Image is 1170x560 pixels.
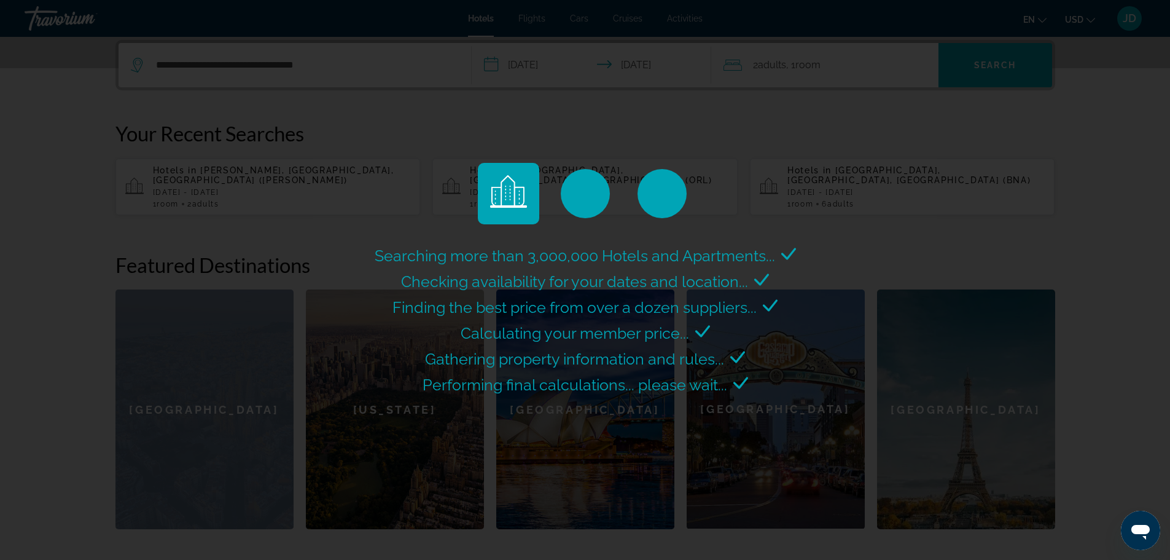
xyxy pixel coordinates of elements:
[425,350,724,368] span: Gathering property information and rules...
[375,246,775,265] span: Searching more than 3,000,000 Hotels and Apartments...
[1121,511,1160,550] iframe: Button to launch messaging window
[461,324,689,342] span: Calculating your member price...
[401,272,748,291] span: Checking availability for your dates and location...
[392,298,757,317] span: Finding the best price from over a dozen suppliers...
[423,376,727,394] span: Performing final calculations... please wait...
